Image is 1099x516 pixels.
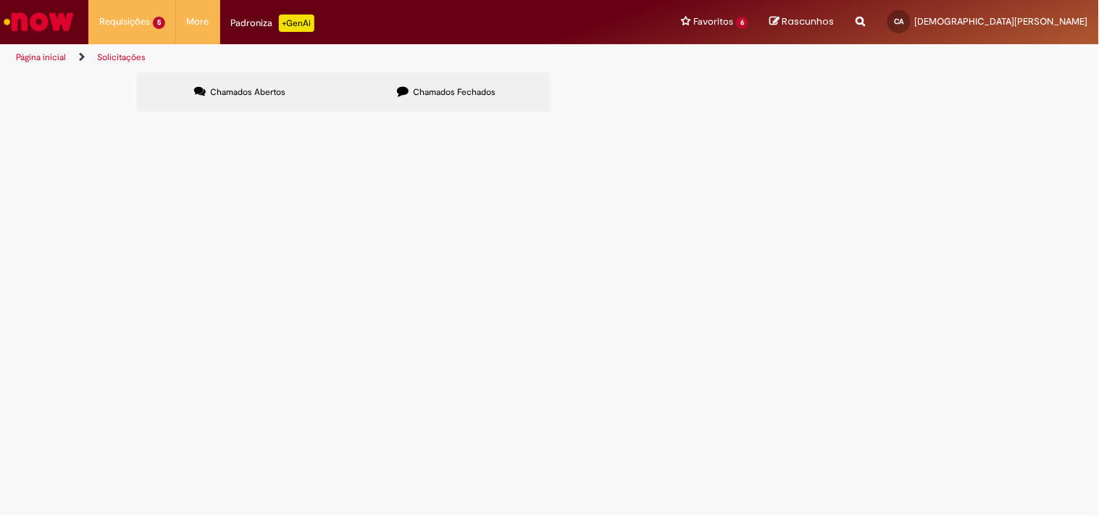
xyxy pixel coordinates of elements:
[210,86,285,98] span: Chamados Abertos
[16,51,66,63] a: Página inicial
[770,15,835,29] a: Rascunhos
[736,17,748,29] span: 6
[153,17,165,29] span: 5
[1,7,76,36] img: ServiceNow
[895,17,904,26] span: CA
[915,15,1088,28] span: [DEMOGRAPHIC_DATA][PERSON_NAME]
[99,14,150,29] span: Requisições
[11,44,722,71] ul: Trilhas de página
[279,14,314,32] p: +GenAi
[231,14,314,32] div: Padroniza
[97,51,146,63] a: Solicitações
[693,14,733,29] span: Favoritos
[782,14,835,28] span: Rascunhos
[413,86,496,98] span: Chamados Fechados
[187,14,209,29] span: More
